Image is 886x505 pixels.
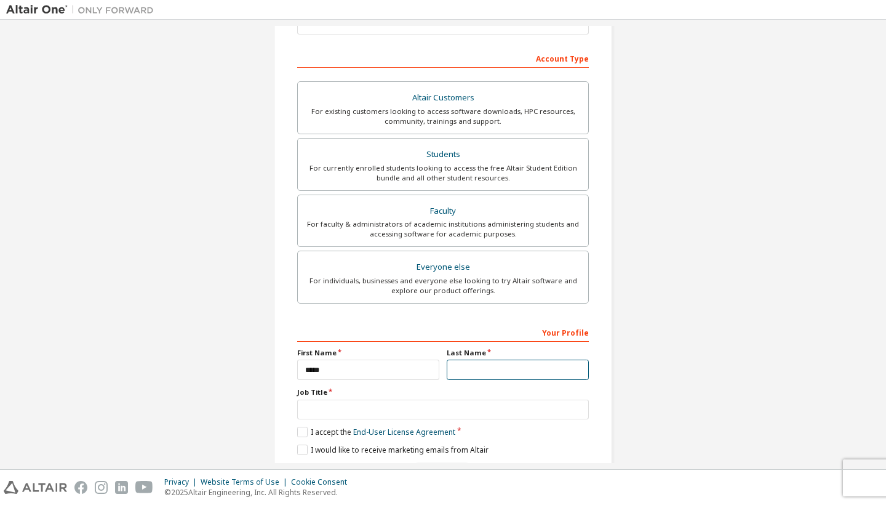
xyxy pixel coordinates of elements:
[305,219,581,239] div: For faculty & administrators of academic institutions administering students and accessing softwa...
[74,481,87,494] img: facebook.svg
[297,48,589,68] div: Account Type
[353,427,455,437] a: End-User License Agreement
[297,445,489,455] label: I would like to receive marketing emails from Altair
[305,146,581,163] div: Students
[447,348,589,358] label: Last Name
[164,477,201,487] div: Privacy
[297,322,589,342] div: Your Profile
[297,463,589,481] div: Read and acccept EULA to continue
[305,276,581,296] div: For individuals, businesses and everyone else looking to try Altair software and explore our prod...
[201,477,291,487] div: Website Terms of Use
[6,4,160,16] img: Altair One
[115,481,128,494] img: linkedin.svg
[305,107,581,126] div: For existing customers looking to access software downloads, HPC resources, community, trainings ...
[291,477,354,487] div: Cookie Consent
[164,487,354,498] p: © 2025 Altair Engineering, Inc. All Rights Reserved.
[305,163,581,183] div: For currently enrolled students looking to access the free Altair Student Edition bundle and all ...
[305,259,581,276] div: Everyone else
[305,203,581,220] div: Faculty
[297,348,439,358] label: First Name
[4,481,67,494] img: altair_logo.svg
[135,481,153,494] img: youtube.svg
[297,387,589,397] label: Job Title
[305,89,581,107] div: Altair Customers
[95,481,108,494] img: instagram.svg
[297,427,455,437] label: I accept the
